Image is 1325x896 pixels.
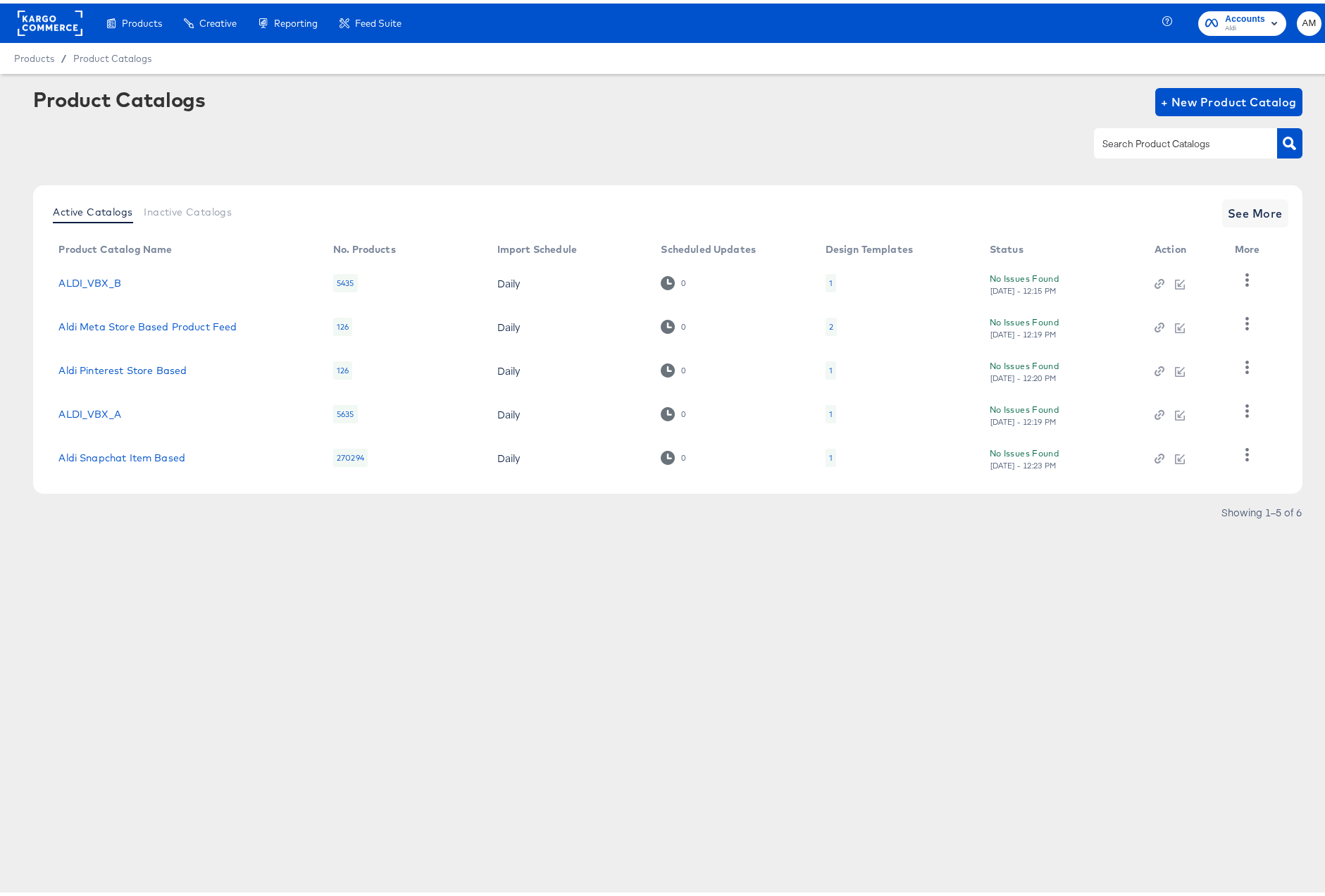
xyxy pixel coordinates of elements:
div: 1 [826,402,836,420]
span: Creative [199,14,237,25]
div: Product Catalogs [33,85,205,107]
div: 1 [826,270,836,289]
div: 0 [661,447,685,461]
span: AM [1302,12,1316,28]
th: More [1224,235,1277,258]
td: Daily [486,258,650,301]
div: 0 [661,273,685,286]
span: Active Catalogs [53,203,132,214]
span: + New Product Catalog [1161,89,1297,108]
div: 0 [680,362,686,372]
div: 0 [680,318,686,328]
div: 270294 [333,445,368,463]
span: Products [14,49,54,61]
div: 0 [680,406,686,416]
div: 0 [680,449,686,459]
input: Search Product Catalogs [1100,132,1250,149]
div: 126 [333,358,352,376]
span: Inactive Catalogs [144,203,232,214]
div: 1 [829,405,833,416]
span: Reporting [274,14,318,25]
a: ALDI_VBX_B [58,274,121,285]
div: Product Catalog Name [58,240,172,251]
a: Product Catalogs [73,49,151,61]
span: Products [122,14,162,25]
button: + New Product Catalog [1155,85,1302,113]
td: Daily [486,433,650,476]
a: Aldi Snapchat Item Based [58,449,185,460]
div: 0 [680,275,686,285]
span: Feed Suite [355,14,402,25]
div: Import Schedule [497,240,577,251]
span: / [54,49,73,61]
div: 2 [829,318,833,329]
th: Status [978,235,1143,258]
div: 1 [829,274,833,285]
span: See More [1228,200,1283,220]
div: 126 [333,314,352,332]
th: Action [1143,235,1224,258]
div: 5635 [333,402,358,420]
span: Aldi [1225,20,1265,31]
div: 5435 [333,270,358,289]
div: 1 [829,361,833,373]
span: Accounts [1225,8,1265,23]
div: Design Templates [826,240,913,251]
div: Scheduled Updates [661,240,756,251]
div: 0 [661,360,685,373]
div: 1 [826,358,836,376]
div: 1 [826,445,836,463]
div: 0 [661,404,685,417]
div: Showing 1–5 of 6 [1221,504,1302,514]
td: Daily [486,389,650,433]
div: 2 [826,314,837,332]
div: 0 [661,316,685,330]
a: Aldi Meta Store Based Product Feed [58,318,237,329]
a: ALDI_VBX_A [58,405,121,416]
div: 1 [829,449,833,460]
button: AM [1297,8,1321,32]
a: Aldi Pinterest Store Based [58,361,187,373]
td: Daily [486,301,650,345]
button: AccountsAldi [1198,8,1286,32]
td: Daily [486,345,650,389]
div: No. Products [333,240,396,251]
button: See More [1222,196,1288,224]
